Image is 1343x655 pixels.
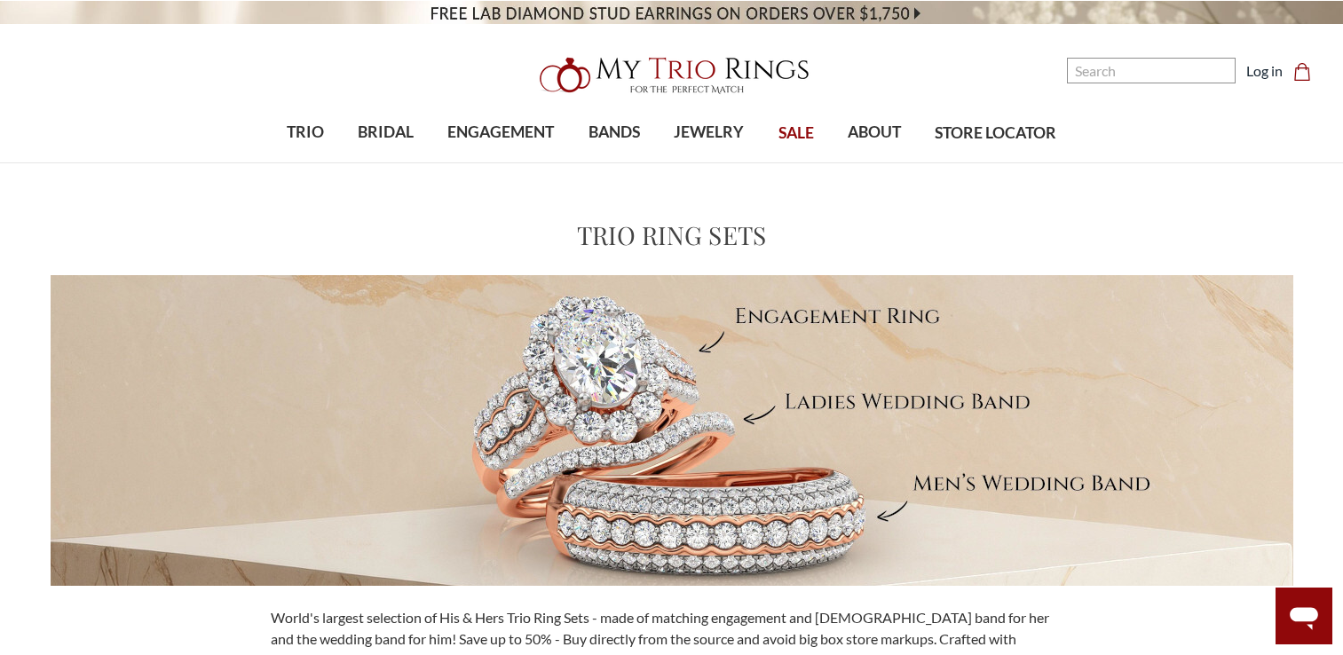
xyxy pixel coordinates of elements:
button: submenu toggle [700,162,718,163]
a: TRIO [270,104,341,162]
button: submenu toggle [377,162,395,163]
img: My Trio Rings [530,47,814,104]
a: ENGAGEMENT [431,104,571,162]
input: Search [1067,58,1236,83]
span: SALE [778,122,814,145]
span: BANDS [589,121,640,144]
a: JEWELRY [657,104,761,162]
button: submenu toggle [605,162,623,163]
a: ABOUT [831,104,918,162]
button: submenu toggle [296,162,314,163]
svg: cart.cart_preview [1293,63,1311,81]
button: submenu toggle [492,162,510,163]
span: ENGAGEMENT [447,121,554,144]
a: Cart with 0 items [1293,60,1322,82]
h1: Trio Ring Sets [577,217,767,254]
span: STORE LOCATOR [935,122,1056,145]
a: SALE [761,105,830,162]
button: submenu toggle [865,162,883,163]
a: Log in [1246,60,1283,82]
span: BRIDAL [358,121,414,144]
a: BANDS [572,104,657,162]
img: Meet Your Perfect Match MyTrioRings [51,275,1293,586]
span: JEWELRY [674,121,744,144]
a: STORE LOCATOR [918,105,1073,162]
a: BRIDAL [341,104,431,162]
span: TRIO [287,121,324,144]
span: ABOUT [848,121,901,144]
a: My Trio Rings [390,47,953,104]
